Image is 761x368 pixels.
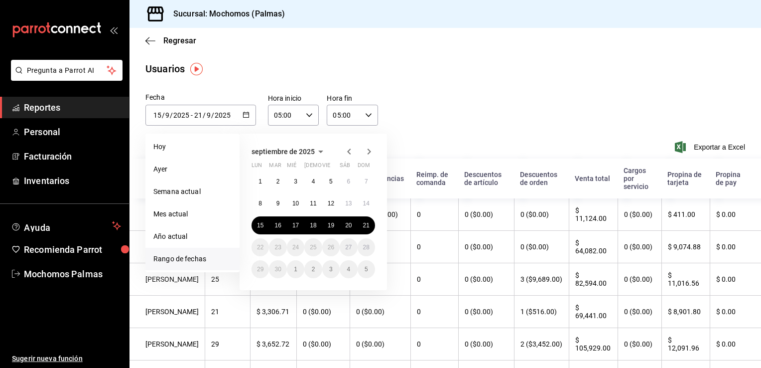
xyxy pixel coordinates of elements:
[569,231,618,263] th: $ 64,082.00
[312,178,315,185] abbr: 4 de septiembre de 2025
[322,173,340,190] button: 5 de septiembre de 2025
[145,181,240,203] li: Semana actual
[252,162,262,173] abbr: lunes
[287,260,304,278] button: 1 de octubre de 2025
[514,198,569,231] th: 0 ($0.00)
[340,216,357,234] button: 20 de septiembre de 2025
[410,198,458,231] th: 0
[358,238,375,256] button: 28 de septiembre de 2025
[145,158,240,181] li: Ayer
[287,238,304,256] button: 24 de septiembre de 2025
[458,296,514,328] th: 0 ($0.00)
[7,72,123,83] a: Pregunta a Parrot AI
[618,159,661,198] th: Cargos por servicio
[269,173,286,190] button: 2 de septiembre de 2025
[358,173,375,190] button: 7 de septiembre de 2025
[304,173,322,190] button: 4 de septiembre de 2025
[677,141,745,153] button: Exportar a Excel
[153,111,162,119] input: Day
[710,198,761,231] th: $ 0.00
[191,111,193,119] span: -
[329,178,333,185] abbr: 5 de septiembre de 2025
[458,263,514,296] th: 0 ($0.00)
[292,244,299,251] abbr: 24 de septiembre de 2025
[363,200,370,207] abbr: 14 de septiembre de 2025
[358,216,375,234] button: 21 de septiembre de 2025
[162,111,165,119] span: /
[310,222,316,229] abbr: 18 de septiembre de 2025
[458,198,514,231] th: 0 ($0.00)
[661,198,710,231] th: $ 411.00
[287,216,304,234] button: 17 de septiembre de 2025
[274,222,281,229] abbr: 16 de septiembre de 2025
[365,178,368,185] abbr: 7 de septiembre de 2025
[618,231,661,263] th: 0 ($0.00)
[618,263,661,296] th: 0 ($0.00)
[276,178,280,185] abbr: 2 de septiembre de 2025
[252,260,269,278] button: 29 de septiembre de 2025
[145,248,240,270] li: Rango de fechas
[363,222,370,229] abbr: 21 de septiembre de 2025
[322,260,340,278] button: 3 de octubre de 2025
[514,263,569,296] th: 3 ($9,689.00)
[710,159,761,198] th: Propina de pay
[410,328,458,361] th: 0
[252,238,269,256] button: 22 de septiembre de 2025
[358,162,370,173] abbr: domingo
[347,178,350,185] abbr: 6 de septiembre de 2025
[145,203,240,225] li: Mes actual
[358,194,375,212] button: 14 de septiembre de 2025
[340,173,357,190] button: 6 de septiembre de 2025
[11,60,123,81] button: Pregunta a Parrot AI
[350,328,410,361] th: 0 ($0.00)
[340,238,357,256] button: 27 de septiembre de 2025
[294,178,297,185] abbr: 3 de septiembre de 2025
[569,263,618,296] th: $ 82,594.00
[205,263,250,296] th: 25
[410,159,458,198] th: Reimp. de comanda
[310,244,316,251] abbr: 25 de septiembre de 2025
[350,296,410,328] th: 0 ($0.00)
[145,92,256,103] div: Fecha
[292,222,299,229] abbr: 17 de septiembre de 2025
[269,194,286,212] button: 9 de septiembre de 2025
[24,101,121,114] span: Reportes
[258,200,262,207] abbr: 8 de septiembre de 2025
[269,238,286,256] button: 23 de septiembre de 2025
[145,61,185,76] div: Usuarios
[661,296,710,328] th: $ 8,901.80
[661,263,710,296] th: $ 11,016.56
[165,111,170,119] input: Month
[410,296,458,328] th: 0
[304,216,322,234] button: 18 de septiembre de 2025
[304,194,322,212] button: 11 de septiembre de 2025
[365,266,368,273] abbr: 5 de octubre de 2025
[276,200,280,207] abbr: 9 de septiembre de 2025
[258,178,262,185] abbr: 1 de septiembre de 2025
[618,328,661,361] th: 0 ($0.00)
[269,162,281,173] abbr: martes
[514,296,569,328] th: 1 ($516.00)
[252,148,315,156] span: septiembre de 2025
[296,328,350,361] th: 0 ($0.00)
[274,244,281,251] abbr: 23 de septiembre de 2025
[304,238,322,256] button: 25 de septiembre de 2025
[310,200,316,207] abbr: 11 de septiembre de 2025
[24,150,121,163] span: Facturación
[145,225,240,248] li: Año actual
[24,267,121,281] span: Mochomos Palmas
[304,162,363,173] abbr: jueves
[257,266,263,273] abbr: 29 de septiembre de 2025
[257,222,263,229] abbr: 15 de septiembre de 2025
[294,266,297,273] abbr: 1 de octubre de 2025
[569,198,618,231] th: $ 11,124.00
[24,174,121,187] span: Inventarios
[569,296,618,328] th: $ 69,441.00
[205,296,250,328] th: 21
[328,200,334,207] abbr: 12 de septiembre de 2025
[322,194,340,212] button: 12 de septiembre de 2025
[710,263,761,296] th: $ 0.00
[329,266,333,273] abbr: 3 de octubre de 2025
[24,125,121,139] span: Personal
